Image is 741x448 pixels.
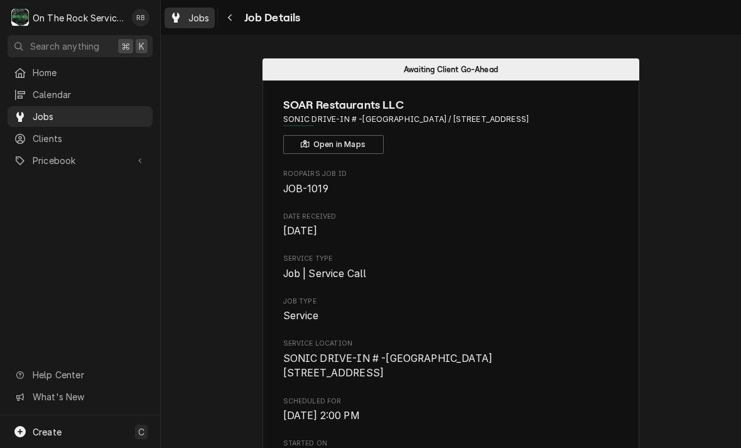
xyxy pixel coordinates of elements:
span: SONIC DRIVE-IN # -[GEOGRAPHIC_DATA] [STREET_ADDRESS] [283,352,493,380]
div: Service Type [283,254,619,281]
span: C [138,425,144,439]
span: Job | Service Call [283,268,367,280]
span: Pricebook [33,154,127,167]
span: Job Type [283,309,619,324]
span: K [139,40,144,53]
span: Scheduled For [283,396,619,407]
span: Date Received [283,224,619,239]
div: Scheduled For [283,396,619,423]
button: Open in Maps [283,135,384,154]
span: Roopairs Job ID [283,182,619,197]
span: Calendar [33,88,146,101]
span: ⌘ [121,40,130,53]
span: Home [33,66,146,79]
span: What's New [33,390,145,403]
span: [DATE] 2:00 PM [283,410,360,422]
div: Client Information [283,97,619,154]
span: JOB-1019 [283,183,328,195]
a: Go to What's New [8,386,153,407]
span: Help Center [33,368,145,381]
span: Service Type [283,266,619,281]
div: Status [262,58,639,80]
div: Service Location [283,339,619,381]
a: Go to Pricebook [8,150,153,171]
span: Service Location [283,351,619,381]
span: Date Received [283,212,619,222]
a: Clients [8,128,153,149]
span: Job Type [283,297,619,307]
button: Navigate back [220,8,241,28]
span: Clients [33,132,146,145]
div: On The Rock Services [33,11,125,25]
span: Job Details [241,9,301,26]
div: Roopairs Job ID [283,169,619,196]
span: Scheduled For [283,408,619,423]
span: Service Location [283,339,619,349]
span: Service [283,310,319,322]
div: Date Received [283,212,619,239]
a: Home [8,62,153,83]
span: Name [283,97,619,114]
span: Jobs [33,110,146,123]
div: Ray Beals's Avatar [132,9,149,26]
span: Roopairs Job ID [283,169,619,179]
span: Search anything [30,40,99,53]
span: Jobs [188,11,210,25]
a: Go to Help Center [8,364,153,385]
a: Calendar [8,84,153,105]
span: [DATE] [283,225,318,237]
span: Address [283,114,619,125]
span: Create [33,427,62,437]
div: On The Rock Services's Avatar [11,9,29,26]
span: Awaiting Client Go-Ahead [404,65,498,74]
div: RB [132,9,149,26]
span: Service Type [283,254,619,264]
button: Search anything⌘K [8,35,153,57]
div: Job Type [283,297,619,324]
a: Jobs [165,8,215,28]
a: Jobs [8,106,153,127]
div: O [11,9,29,26]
